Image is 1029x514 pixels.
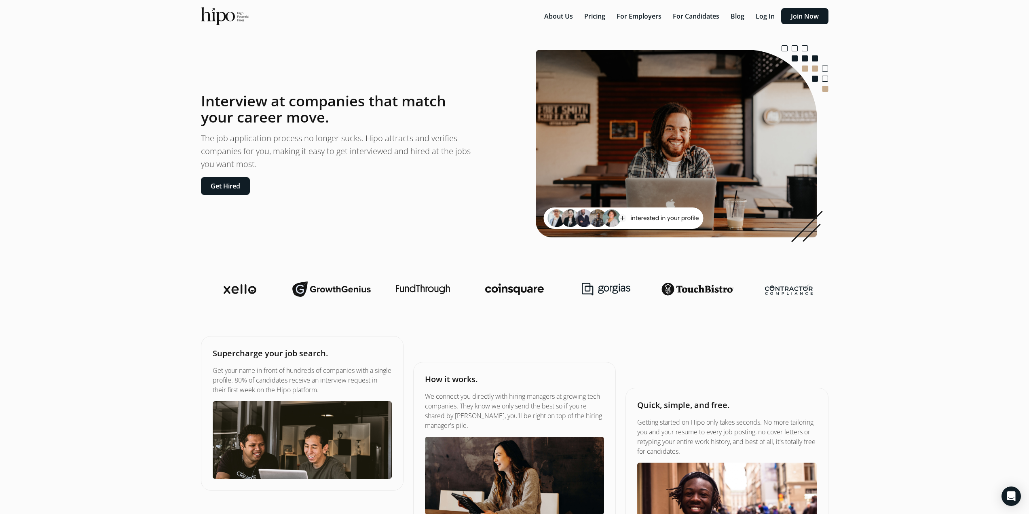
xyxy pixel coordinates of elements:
[781,12,828,21] a: Join Now
[668,12,726,21] a: For Candidates
[612,12,668,21] a: For Employers
[579,12,612,21] a: Pricing
[726,12,751,21] a: Blog
[485,283,543,295] img: coinsquare-logo
[637,417,816,456] p: Getting started on Hipo only takes seconds. No more tailoring you and your resume to every job po...
[539,12,579,21] a: About Us
[539,8,578,24] button: About Us
[213,366,392,395] p: Get your name in front of hundreds of companies with a single profile. 80% of candidates receive ...
[201,132,473,171] p: The job application process no longer sucks. Hipo attracts and verifies companies for you, making...
[292,281,371,297] img: growthgenius-logo
[201,7,249,25] img: official-logo
[213,401,392,479] img: about-image
[726,8,749,24] button: Blog
[579,8,610,24] button: Pricing
[582,283,630,296] img: gorgias-logo
[201,93,473,125] h1: Interview at companies that match your career move.
[213,348,392,359] h5: Supercharge your job search.
[224,284,256,294] img: xello-logo
[1002,487,1021,506] div: Open Intercom Messenger
[668,8,724,24] button: For Candidates
[396,284,450,294] img: fundthrough-logo
[661,283,733,296] img: touchbistro-logo
[536,45,828,242] img: landing-image
[765,283,813,295] img: contractor-compliance-logo
[201,177,250,195] button: Get Hired
[612,8,666,24] button: For Employers
[637,400,816,411] h5: Quick, simple, and free.
[781,8,828,24] button: Join Now
[425,374,604,385] h5: How it works.
[425,391,604,430] p: We connect you directly with hiring managers at growing tech companies. They know we only send th...
[751,8,780,24] button: Log In
[751,12,781,21] a: Log In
